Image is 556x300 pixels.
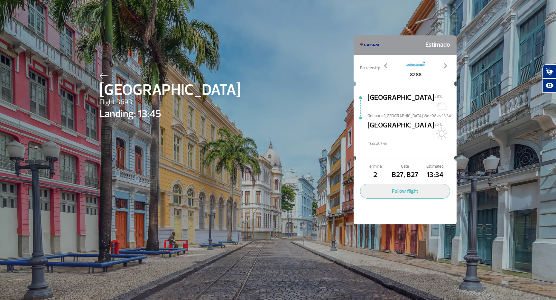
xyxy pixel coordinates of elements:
button: Abrir recursos assistivos. [542,79,556,93]
span: 8288 [406,71,425,79]
span: Get out of [GEOGRAPHIC_DATA] We/08 às 13:34* [367,113,457,117]
button: Abrir tradutor de língua de sinais. [542,64,556,79]
span: 28°C [434,94,443,99]
span: Landing: 13:45 [99,106,241,122]
img: Sol [434,127,447,140]
span: Gate [390,164,420,170]
span: [GEOGRAPHIC_DATA] [367,120,434,141]
span: Partnership: [360,65,381,71]
span: 13:34 [420,170,450,181]
span: * Local time [367,141,457,147]
button: Follow flight [360,184,450,199]
span: 25°C [434,122,442,127]
span: [GEOGRAPHIC_DATA] [367,92,434,113]
span: 2 [360,170,390,181]
div: Plugin de acessibilidade da Hand Talk. [542,64,556,93]
img: Sol com algumas nuvens [434,99,447,112]
span: Terminal [360,164,390,170]
span: [GEOGRAPHIC_DATA] [99,79,241,102]
span: Flight 3693 [99,97,241,108]
span: Estimated [420,164,450,170]
span: Estimado [425,39,450,52]
span: B27, B27 [390,170,420,181]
